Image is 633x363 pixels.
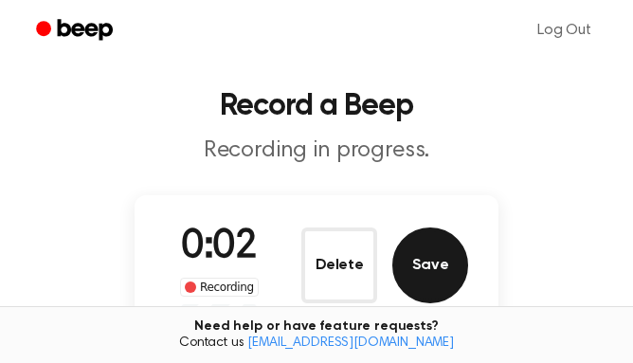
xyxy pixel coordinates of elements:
a: Log Out [518,8,610,53]
span: 0:02 [181,227,257,267]
span: Contact us [11,336,622,353]
button: Save Audio Record [392,227,468,303]
div: Recording [180,278,259,297]
a: [EMAIL_ADDRESS][DOMAIN_NAME] [247,336,454,350]
a: Beep [23,12,130,49]
button: Delete Audio Record [301,227,377,303]
h1: Record a Beep [23,91,610,121]
p: Recording in progress. [23,136,610,165]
